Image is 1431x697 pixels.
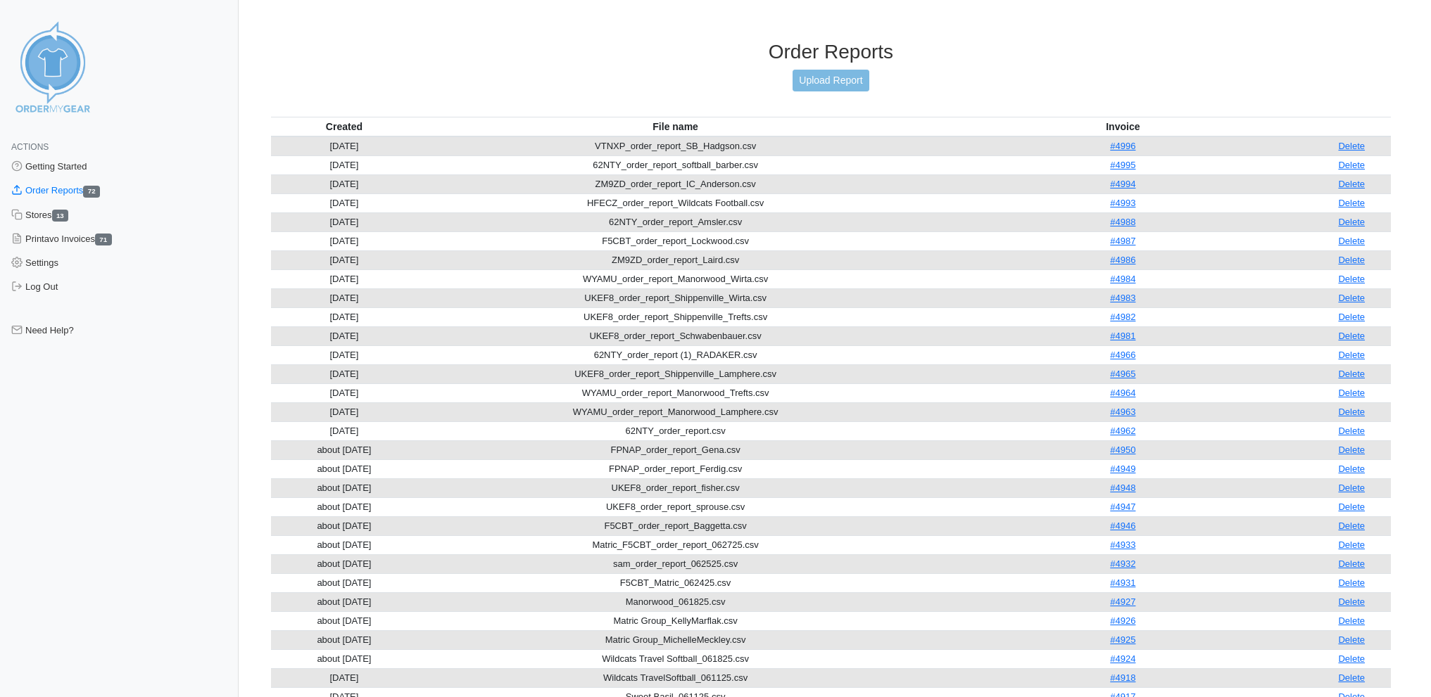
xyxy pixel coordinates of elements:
[271,383,417,402] td: [DATE]
[1110,634,1135,645] a: #4925
[1110,463,1135,474] a: #4949
[271,497,417,516] td: about [DATE]
[271,649,417,668] td: about [DATE]
[933,117,1312,136] th: Invoice
[271,40,1391,64] h3: Order Reports
[1338,293,1365,303] a: Delete
[1110,217,1135,227] a: #4988
[271,668,417,687] td: [DATE]
[417,250,933,269] td: ZM9ZD_order_report_Laird.csv
[271,345,417,364] td: [DATE]
[1338,255,1365,265] a: Delete
[1338,274,1365,284] a: Delete
[1338,331,1365,341] a: Delete
[417,212,933,231] td: 62NTY_order_report_Amsler.csv
[1338,558,1365,569] a: Delete
[271,117,417,136] th: Created
[271,231,417,250] td: [DATE]
[1338,577,1365,588] a: Delete
[417,402,933,421] td: WYAMU_order_report_Manorwood_Lamphere.csv
[271,440,417,459] td: about [DATE]
[1338,141,1365,151] a: Delete
[271,554,417,573] td: about [DATE]
[417,649,933,668] td: Wildcats Travel Softball_061825.csv
[83,186,100,198] span: 72
[417,592,933,611] td: Manorwood_061825.csv
[1338,388,1365,398] a: Delete
[1110,520,1135,531] a: #4946
[271,592,417,611] td: about [DATE]
[417,459,933,478] td: FPNAP_order_report_Ferdig.csv
[1110,369,1135,379] a: #4965
[271,174,417,193] td: [DATE]
[417,440,933,459] td: FPNAP_order_report_Gena.csv
[1110,179,1135,189] a: #4994
[1110,501,1135,512] a: #4947
[1338,236,1365,246] a: Delete
[271,155,417,174] td: [DATE]
[417,307,933,326] td: UKEF8_order_report_Shippenville_Trefts.csv
[417,573,933,592] td: F5CBT_Matric_062425.csv
[1338,369,1365,379] a: Delete
[417,364,933,383] td: UKEF8_order_report_Shippenville_Lamphere.csv
[417,630,933,649] td: Matric Group_MichelleMeckley.csv
[1110,141,1135,151] a: #4996
[417,288,933,307] td: UKEF8_order_report_Shippenville_Wirta.csv
[1110,596,1135,607] a: #4927
[1338,407,1365,417] a: Delete
[271,478,417,497] td: about [DATE]
[417,193,933,212] td: HFECZ_order_report_Wildcats Football.csv
[417,269,933,288] td: WYAMU_order_report_Manorwood_Wirta.csv
[271,402,417,421] td: [DATE]
[1110,426,1135,436] a: #4962
[417,174,933,193] td: ZM9ZD_order_report_IC_Anderson.csv
[271,459,417,478] td: about [DATE]
[1110,331,1135,341] a: #4981
[417,478,933,497] td: UKEF8_order_report_fisher.csv
[1338,520,1365,531] a: Delete
[1110,274,1135,284] a: #4984
[1110,312,1135,322] a: #4982
[1110,445,1135,455] a: #4950
[1110,577,1135,588] a: #4931
[1338,179,1365,189] a: Delete
[1338,653,1365,664] a: Delete
[1110,539,1135,550] a: #4933
[417,497,933,516] td: UKEF8_order_report_sprouse.csv
[1338,426,1365,436] a: Delete
[271,307,417,326] td: [DATE]
[1338,312,1365,322] a: Delete
[271,193,417,212] td: [DATE]
[271,288,417,307] td: [DATE]
[1338,482,1365,493] a: Delete
[271,573,417,592] td: about [DATE]
[417,117,933,136] th: File name
[271,630,417,649] td: about [DATE]
[1110,198,1135,208] a: #4993
[271,535,417,554] td: about [DATE]
[1110,558,1135,569] a: #4932
[1338,615,1365,626] a: Delete
[417,516,933,535] td: F5CBT_order_report_Baggetta.csv
[417,383,933,402] td: WYAMU_order_report_Manorwood_Trefts.csv
[793,70,869,91] a: Upload Report
[417,554,933,573] td: sam_order_report_062525.csv
[271,269,417,288] td: [DATE]
[1110,482,1135,493] a: #4948
[1110,615,1135,626] a: #4926
[417,535,933,554] td: Matric_F5CBT_order_report_062725.csv
[95,234,112,245] span: 71
[1110,388,1135,398] a: #4964
[271,326,417,345] td: [DATE]
[1110,255,1135,265] a: #4986
[1338,350,1365,360] a: Delete
[1110,160,1135,170] a: #4995
[417,611,933,630] td: Matric Group_KellyMarflak.csv
[271,250,417,269] td: [DATE]
[417,326,933,345] td: UKEF8_order_report_Schwabenbauer.csv
[1338,539,1365,550] a: Delete
[1338,501,1365,512] a: Delete
[271,364,417,383] td: [DATE]
[271,136,417,156] td: [DATE]
[1338,160,1365,170] a: Delete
